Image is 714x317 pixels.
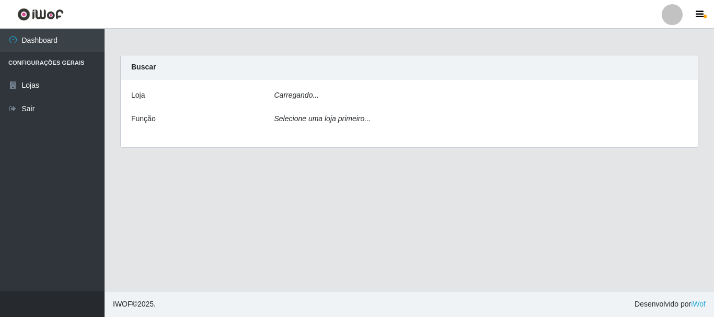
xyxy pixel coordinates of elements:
[131,90,145,101] label: Loja
[274,114,371,123] i: Selecione uma loja primeiro...
[113,300,132,308] span: IWOF
[131,63,156,71] strong: Buscar
[131,113,156,124] label: Função
[274,91,319,99] i: Carregando...
[635,299,706,310] span: Desenvolvido por
[691,300,706,308] a: iWof
[17,8,64,21] img: CoreUI Logo
[113,299,156,310] span: © 2025 .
